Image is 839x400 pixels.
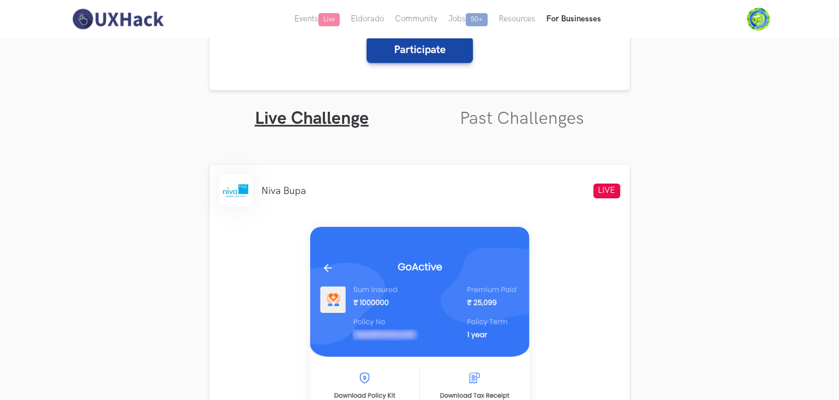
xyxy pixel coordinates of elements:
[262,185,306,197] li: Niva Bupa
[747,8,770,31] img: Your profile pic
[593,184,620,198] span: LIVE
[209,90,630,129] ul: Tabs Interface
[69,8,167,31] img: UXHack-logo.png
[460,108,584,129] a: Past Challenges
[318,13,340,26] span: Live
[255,108,369,129] a: Live Challenge
[367,37,473,63] button: Participate
[466,13,488,26] span: 50+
